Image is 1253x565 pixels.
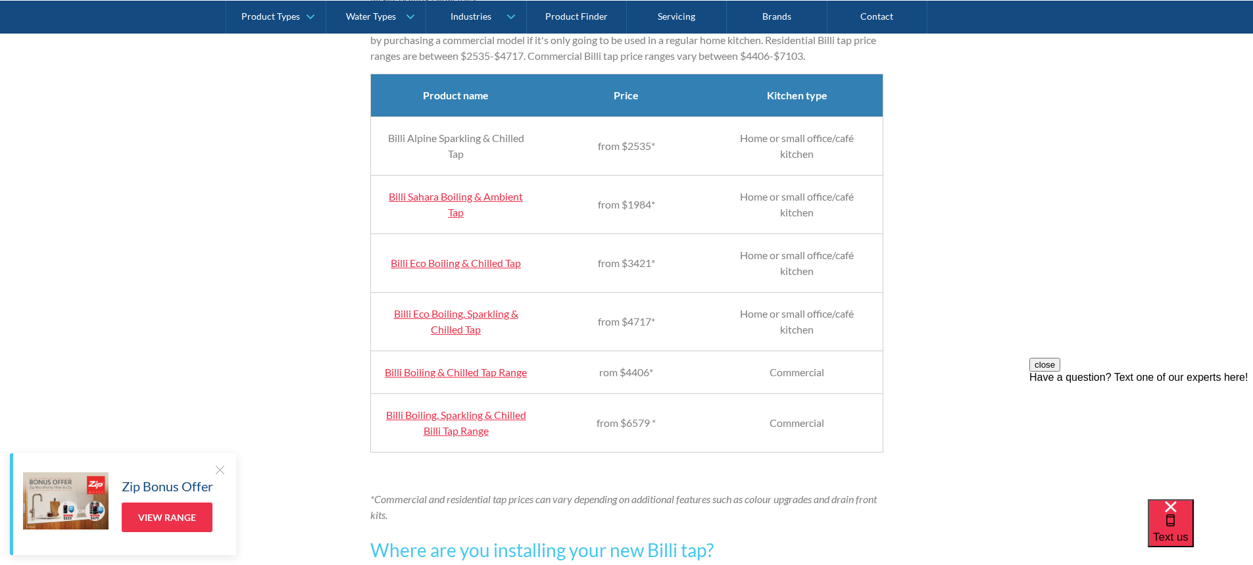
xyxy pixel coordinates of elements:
[541,393,712,452] td: from $6579 *
[23,472,109,529] img: Zip Bonus Offer
[767,89,827,101] strong: Kitchen type
[712,351,883,393] td: Commercial
[541,116,712,175] td: from $2535*
[614,89,639,101] strong: Price
[386,408,526,437] a: Billi Boiling, Sparkling & Chilled Billi Tap Range
[712,233,883,292] td: Home or small office/café kitchen
[451,11,491,22] div: Industries
[541,175,712,233] td: from $1984*
[370,466,883,481] p: ‍
[712,116,883,175] td: Home or small office/café kitchen
[541,233,712,292] td: from $3421*
[122,476,213,496] h5: Zip Bonus Offer
[122,503,212,532] a: View Range
[370,536,883,564] h3: Where are you installing your new Billi tap?
[346,11,396,22] div: Water Types
[423,89,489,101] strong: Product name
[712,292,883,351] td: Home or small office/café kitchen
[370,16,883,64] p: It's important to choose a model that will accommodate your kitchen's needs. There's no need to o...
[394,307,518,335] a: Billi Eco Boiling, Sparkling & Chilled Tap
[541,351,712,393] td: rom $4406*
[370,116,541,175] td: Billi Alpine Sparkling & Chilled Tap
[391,257,521,269] a: Billi Eco Boiling & Chilled Tap
[712,175,883,233] td: Home or small office/café kitchen
[385,366,527,378] a: Billi Boiling & Chilled Tap Range
[712,393,883,452] td: Commercial
[370,493,877,521] em: *Commercial and residential tap prices can vary depending on additional features such as colour u...
[541,292,712,351] td: from $4717*
[241,11,300,22] div: Product Types
[1148,499,1253,565] iframe: podium webchat widget bubble
[1029,358,1253,516] iframe: podium webchat widget prompt
[389,190,523,218] a: Billi Sahara Boiling & Ambient Tap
